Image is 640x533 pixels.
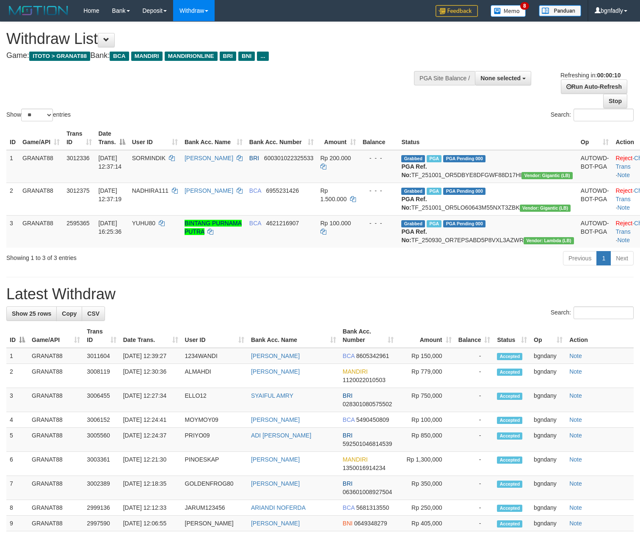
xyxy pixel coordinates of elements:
td: - [455,348,494,364]
td: GRANAT88 [28,428,83,452]
span: SORMINDIK [132,155,166,161]
td: - [455,388,494,412]
strong: 00:00:10 [597,72,621,79]
a: Reject [615,220,632,227]
span: BCA [343,504,355,511]
th: User ID: activate to sort column ascending [182,324,248,348]
span: Copy [62,310,77,317]
span: BCA [343,416,355,423]
span: PGA Pending [443,188,486,195]
span: Grabbed [401,220,425,227]
td: bgndany [530,516,566,531]
td: 7 [6,476,28,500]
td: 5 [6,428,28,452]
span: [DATE] 12:37:14 [99,155,122,170]
div: Showing 1 to 3 of 3 entries [6,250,260,262]
a: Show 25 rows [6,306,57,321]
td: 3 [6,388,28,412]
td: - [455,500,494,516]
label: Show entries [6,109,71,121]
span: BRI [220,52,236,61]
span: Copy 592501046814539 to clipboard [343,440,392,447]
th: Bank Acc. Name: activate to sort column ascending [181,126,246,150]
span: Vendor URL: https://dashboard.q2checkout.com/secure [524,237,574,244]
span: YUHU80 [132,220,155,227]
span: Copy 063601008927504 to clipboard [343,489,392,495]
td: Rp 250,000 [397,500,455,516]
td: 8 [6,500,28,516]
span: Marked by bgndany [427,188,441,195]
td: ELLO12 [182,388,248,412]
td: Rp 779,000 [397,364,455,388]
a: Note [569,456,582,463]
th: Bank Acc. Number: activate to sort column ascending [246,126,317,150]
td: Rp 1,300,000 [397,452,455,476]
td: 3006152 [83,412,119,428]
span: MANDIRIONLINE [165,52,218,61]
a: Note [617,172,630,178]
h1: Latest Withdraw [6,286,634,303]
td: JARUM123456 [182,500,248,516]
td: 3002389 [83,476,119,500]
td: Rp 405,000 [397,516,455,531]
td: [PERSON_NAME] [182,516,248,531]
td: 3 [6,215,19,248]
span: Accepted [497,505,522,512]
a: [PERSON_NAME] [251,520,300,527]
td: 9 [6,516,28,531]
th: Op: activate to sort column ascending [577,126,612,150]
span: ITOTO > GRANAT88 [29,52,90,61]
a: SYAIFUL AMRY [251,392,293,399]
td: Rp 750,000 [397,388,455,412]
td: 3011604 [83,348,119,364]
td: Rp 850,000 [397,428,455,452]
label: Search: [551,109,634,121]
td: AUTOWD-BOT-PGA [577,183,612,215]
td: - [455,452,494,476]
span: BCA [249,220,261,227]
td: [DATE] 12:24:41 [120,412,182,428]
span: [DATE] 16:25:36 [99,220,122,235]
th: Trans ID: activate to sort column ascending [63,126,95,150]
td: GRANAT88 [28,388,83,412]
a: CSV [82,306,105,321]
th: Balance [359,126,398,150]
a: [PERSON_NAME] [251,368,300,375]
td: 1 [6,348,28,364]
a: [PERSON_NAME] [251,416,300,423]
th: User ID: activate to sort column ascending [129,126,181,150]
span: Grabbed [401,188,425,195]
td: - [455,412,494,428]
td: [DATE] 12:06:55 [120,516,182,531]
a: Copy [56,306,82,321]
span: BCA [343,353,355,359]
a: Previous [563,251,597,265]
td: bgndany [530,500,566,516]
label: Search: [551,306,634,319]
div: - - - [363,154,395,162]
a: [PERSON_NAME] [185,155,233,161]
td: GOLDENFROG80 [182,476,248,500]
th: Balance: activate to sort column ascending [455,324,494,348]
span: BNI [238,52,255,61]
th: ID: activate to sort column descending [6,324,28,348]
a: Note [617,204,630,211]
td: PRIYO09 [182,428,248,452]
span: Copy 6955231426 to clipboard [266,187,299,194]
b: PGA Ref. No: [401,163,427,178]
td: [DATE] 12:21:30 [120,452,182,476]
td: [DATE] 12:39:27 [120,348,182,364]
td: 3006455 [83,388,119,412]
td: GRANAT88 [28,476,83,500]
td: 3003361 [83,452,119,476]
span: NADHIRA111 [132,187,168,194]
span: MANDIRI [343,456,368,463]
a: Note [569,392,582,399]
th: Status [398,126,577,150]
select: Showentries [21,109,53,121]
a: Note [569,368,582,375]
td: GRANAT88 [19,183,63,215]
span: MANDIRI [343,368,368,375]
td: AUTOWD-BOT-PGA [577,150,612,183]
td: 2999136 [83,500,119,516]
